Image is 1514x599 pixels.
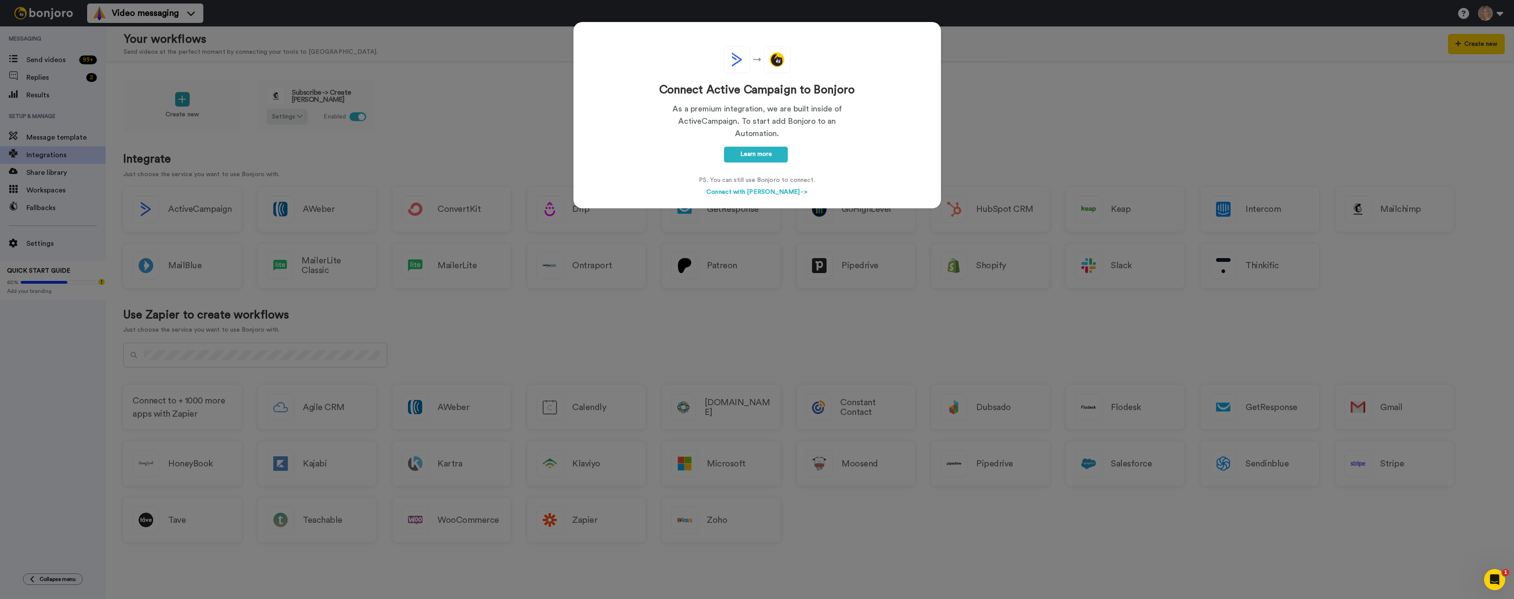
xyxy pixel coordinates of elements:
[600,176,915,185] div: PS. You can still use Bonjoro to connect.
[658,103,856,140] p: As a premium integration, we are built inside of ActiveCampaign. To start add Bonjoro to an Autom...
[764,47,790,73] img: logo_round_yellow.svg
[1484,569,1505,590] iframe: Intercom live chat
[724,47,750,73] img: logo_activecampaign.svg
[600,82,915,98] div: Connect Active Campaign to Bonjoro
[704,187,810,197] button: Connect with [PERSON_NAME] ->
[724,147,788,163] a: Learn more
[1502,569,1509,576] span: 1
